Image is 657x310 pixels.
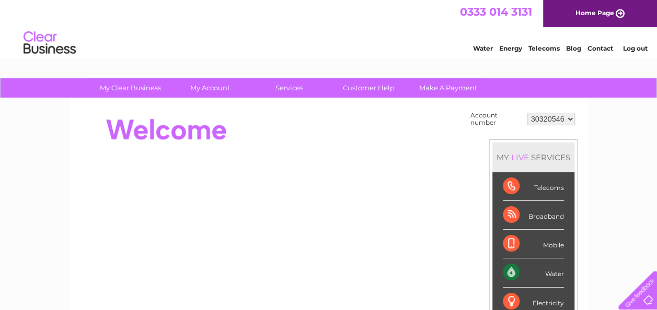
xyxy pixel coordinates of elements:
img: logo.png [23,27,76,59]
a: My Clear Business [87,78,174,98]
a: Log out [623,44,647,52]
a: Customer Help [326,78,412,98]
a: Blog [566,44,581,52]
div: Mobile [503,230,564,258]
div: LIVE [509,152,531,162]
a: Water [473,44,493,52]
a: Energy [499,44,522,52]
td: Account number [468,109,525,129]
div: MY SERVICES [492,142,574,172]
div: Broadband [503,201,564,230]
a: 0333 014 3131 [460,5,532,18]
a: Services [246,78,332,98]
a: Make A Payment [405,78,491,98]
div: Telecoms [503,172,564,201]
a: Telecoms [528,44,560,52]
div: Water [503,258,564,287]
div: Clear Business is a trading name of Verastar Limited (registered in [GEOGRAPHIC_DATA] No. 3667643... [82,6,576,51]
a: Contact [587,44,613,52]
a: My Account [167,78,253,98]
